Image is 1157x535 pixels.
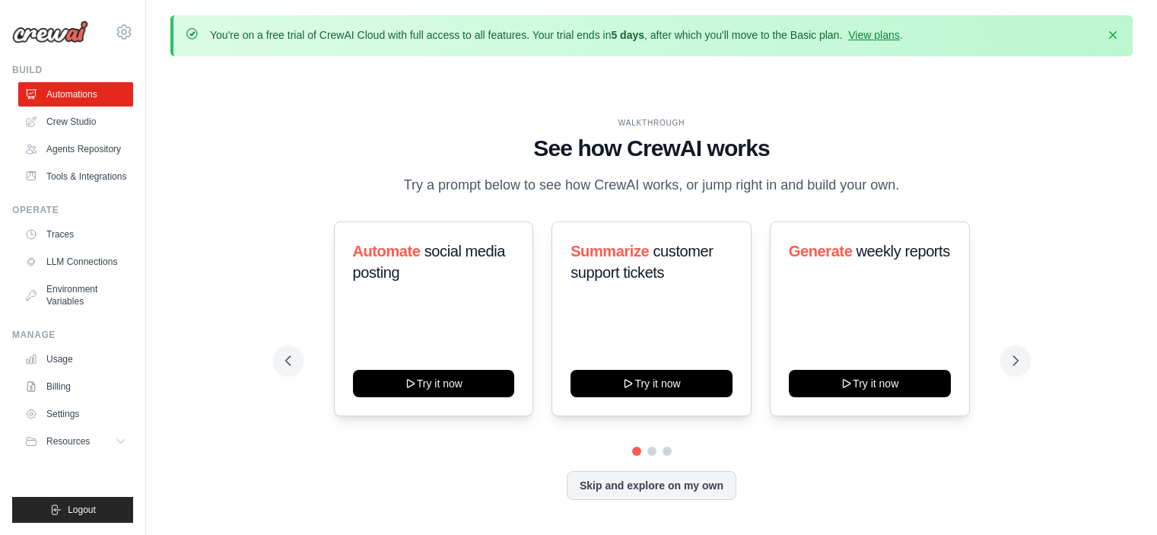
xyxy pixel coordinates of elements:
[12,21,88,43] img: Logo
[12,64,133,76] div: Build
[18,277,133,314] a: Environment Variables
[353,243,506,281] span: social media posting
[18,110,133,134] a: Crew Studio
[571,243,649,260] span: Summarize
[18,137,133,161] a: Agents Repository
[12,329,133,341] div: Manage
[789,370,951,397] button: Try it now
[18,82,133,107] a: Automations
[567,471,736,500] button: Skip and explore on my own
[18,222,133,247] a: Traces
[18,374,133,399] a: Billing
[353,370,515,397] button: Try it now
[46,435,90,447] span: Resources
[396,174,907,196] p: Try a prompt below to see how CrewAI works, or jump right in and build your own.
[857,243,950,260] span: weekly reports
[789,243,853,260] span: Generate
[12,204,133,216] div: Operate
[12,497,133,523] button: Logout
[18,347,133,371] a: Usage
[611,29,644,41] strong: 5 days
[18,250,133,274] a: LLM Connections
[285,135,1019,162] h1: See how CrewAI works
[353,243,421,260] span: Automate
[68,504,96,516] span: Logout
[848,29,899,41] a: View plans
[18,402,133,426] a: Settings
[571,243,713,281] span: customer support tickets
[18,164,133,189] a: Tools & Integrations
[18,429,133,454] button: Resources
[571,370,733,397] button: Try it now
[210,27,903,43] p: You're on a free trial of CrewAI Cloud with full access to all features. Your trial ends in , aft...
[285,117,1019,129] div: WALKTHROUGH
